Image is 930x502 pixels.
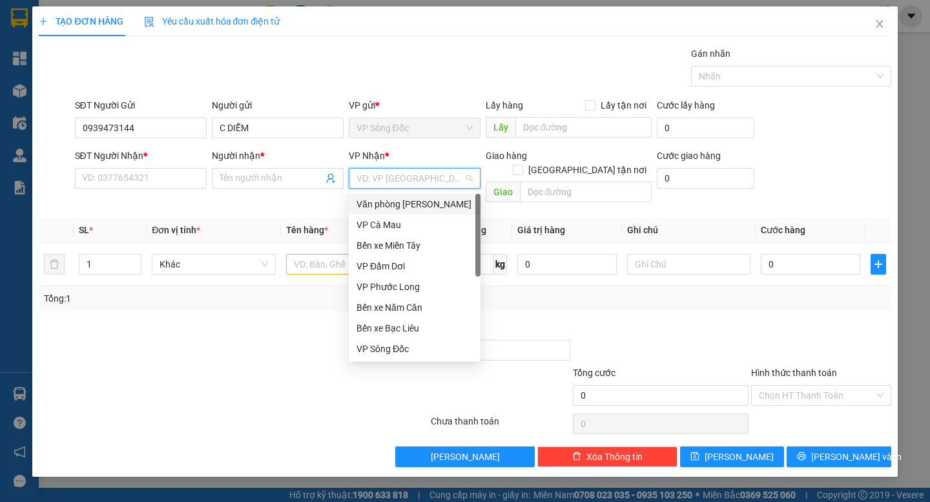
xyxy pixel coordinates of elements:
[75,149,207,163] div: SĐT Người Nhận
[74,47,85,58] span: phone
[622,218,756,243] th: Ghi chú
[515,117,652,138] input: Dọc đường
[862,6,898,43] button: Close
[356,218,473,232] div: VP Cà Mau
[152,225,200,235] span: Đơn vị tính
[657,168,754,189] input: Cước giao hàng
[797,452,806,462] span: printer
[44,254,65,275] button: delete
[486,151,527,161] span: Giao hàng
[349,339,480,359] div: VP Sông Đốc
[787,446,891,467] button: printer[PERSON_NAME] và In
[356,238,473,253] div: Bến xe Miền Tây
[6,28,246,45] li: 85 [PERSON_NAME]
[160,255,267,274] span: Khác
[144,17,154,27] img: icon
[586,450,643,464] span: Xóa Thông tin
[44,291,360,306] div: Tổng: 1
[356,259,473,273] div: VP Đầm Dơi
[523,163,652,177] span: [GEOGRAPHIC_DATA] tận nơi
[349,235,480,256] div: Bến xe Miền Tây
[286,254,409,275] input: VD: Bàn, Ghế
[486,100,523,110] span: Lấy hàng
[349,214,480,235] div: VP Cà Mau
[517,225,565,235] span: Giá trị hàng
[212,149,344,163] div: Người nhận
[429,414,572,437] div: Chưa thanh toán
[486,182,520,202] span: Giao
[690,452,699,462] span: save
[349,151,385,161] span: VP Nhận
[349,297,480,318] div: Bến xe Năm Căn
[39,16,123,26] span: TẠO ĐƠN HÀNG
[751,368,837,378] label: Hình thức thanh toán
[6,81,155,102] b: GỬI : VP Sông Đốc
[486,117,515,138] span: Lấy
[657,118,754,138] input: Cước lấy hàng
[356,300,473,315] div: Bến xe Năm Căn
[627,254,750,275] input: Ghi Chú
[286,225,328,235] span: Tên hàng
[75,98,207,112] div: SĐT Người Gửi
[144,16,280,26] span: Yêu cầu xuất hóa đơn điện tử
[356,342,473,356] div: VP Sông Đốc
[74,31,85,41] span: environment
[691,48,730,59] label: Gán nhãn
[874,19,885,29] span: close
[356,280,473,294] div: VP Phước Long
[573,368,615,378] span: Tổng cước
[871,259,885,269] span: plus
[39,17,48,26] span: plus
[325,173,336,183] span: user-add
[705,450,774,464] span: [PERSON_NAME]
[680,446,784,467] button: save[PERSON_NAME]
[349,98,480,112] div: VP gửi
[356,321,473,335] div: Bến xe Bạc Liêu
[212,98,344,112] div: Người gửi
[520,182,652,202] input: Dọc đường
[517,254,617,275] input: 0
[572,452,581,462] span: delete
[349,277,480,297] div: VP Phước Long
[871,254,886,275] button: plus
[79,225,89,235] span: SL
[761,225,805,235] span: Cước hàng
[6,45,246,61] li: 02839.63.63.63
[349,256,480,277] div: VP Đầm Dơi
[811,450,902,464] span: [PERSON_NAME] và In
[349,194,480,214] div: Văn phòng Hồ Chí Minh
[431,450,500,464] span: [PERSON_NAME]
[595,98,652,112] span: Lấy tận nơi
[74,8,183,25] b: [PERSON_NAME]
[349,318,480,339] div: Bến xe Bạc Liêu
[356,197,473,211] div: Văn phòng [PERSON_NAME]
[657,151,721,161] label: Cước giao hàng
[657,100,715,110] label: Cước lấy hàng
[356,118,473,138] span: VP Sông Đốc
[395,446,535,467] button: [PERSON_NAME]
[494,254,507,275] span: kg
[537,446,677,467] button: deleteXóa Thông tin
